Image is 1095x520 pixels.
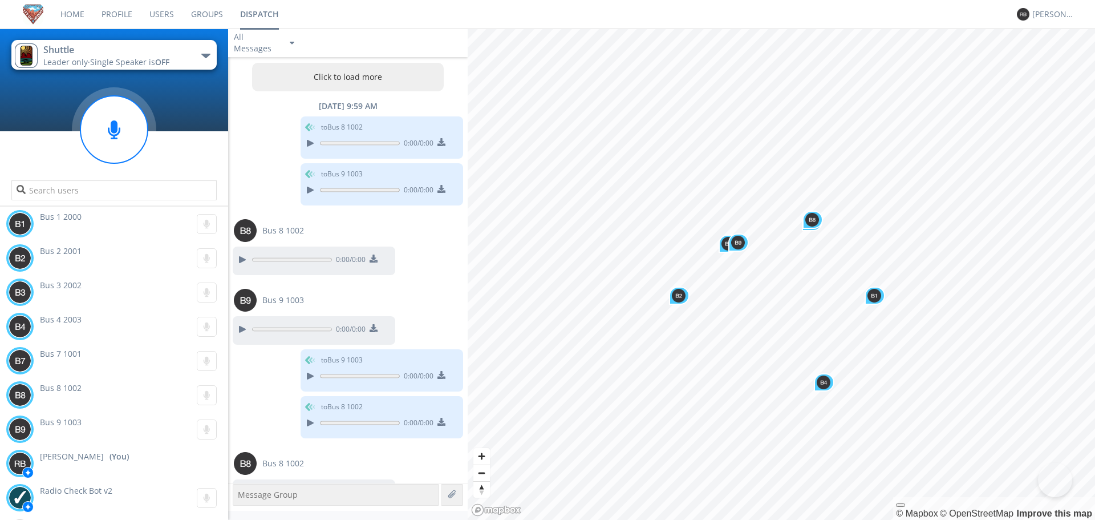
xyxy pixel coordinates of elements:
[370,255,378,263] img: download media button
[437,371,445,379] img: download media button
[473,481,490,498] button: Reset bearing to north
[9,452,31,475] img: 373638.png
[1032,9,1075,20] div: [PERSON_NAME]
[9,247,31,269] img: 373638.png
[40,348,82,359] span: Bus 7 1001
[867,289,881,303] img: 373638.png
[437,138,445,146] img: download media button
[400,185,433,197] span: 0:00 / 0:00
[940,509,1013,518] a: OpenStreetMap
[40,485,112,496] span: Radio Check Bot v2
[11,180,217,200] input: Search users
[9,384,31,406] img: 373638.png
[400,371,433,384] span: 0:00 / 0:00
[332,324,366,337] span: 0:00 / 0:00
[90,57,169,67] span: Single Speaker is
[731,236,745,249] img: 373638.png
[9,418,31,441] img: 373638.png
[109,451,129,462] div: (You)
[1017,8,1029,21] img: 373638.png
[40,382,82,393] span: Bus 8 1002
[865,287,885,305] div: Map marker
[669,287,690,305] div: Map marker
[40,211,82,222] span: Bus 1 2000
[672,289,686,303] img: 373638.png
[15,43,38,68] img: bc2ca8f184ee4098ac6cf5ab42f2686e
[234,219,257,242] img: 373638.png
[473,448,490,465] button: Zoom in
[40,245,82,256] span: Bus 2 2001
[468,29,1095,520] canvas: Map
[11,40,217,70] button: ShuttleLeader only·Single Speaker isOFF
[400,418,433,430] span: 0:00 / 0:00
[896,503,905,507] button: Toggle attribution
[321,122,363,132] span: to Bus 8 1002
[290,42,294,45] img: caret-down-sm.svg
[721,237,735,251] img: 373638.png
[321,169,363,179] span: to Bus 9 1003
[40,451,104,462] span: [PERSON_NAME]
[9,349,31,372] img: 373638.png
[719,235,739,253] div: Map marker
[321,402,363,412] span: to Bus 8 1002
[9,315,31,338] img: 373638.png
[43,57,172,68] div: Leader only ·
[40,280,82,291] span: Bus 3 2002
[234,31,279,54] div: All Messages
[471,503,521,517] a: Mapbox logo
[437,418,445,426] img: download media button
[805,213,819,227] img: 373638.png
[370,324,378,332] img: download media button
[40,314,82,325] span: Bus 4 2003
[802,213,822,231] div: Map marker
[252,63,444,91] button: Click to load more
[1017,509,1092,518] a: Map feedback
[896,509,938,518] a: Mapbox
[234,452,257,475] img: 373638.png
[262,225,304,236] span: Bus 8 1002
[321,355,363,365] span: to Bus 9 1003
[9,281,31,304] img: 373638.png
[817,376,830,389] img: 373638.png
[473,465,490,481] span: Zoom out
[1038,463,1072,497] iframe: Toggle Customer Support
[228,100,468,112] div: [DATE] 9:59 AM
[43,43,172,57] div: Shuttle
[400,138,433,151] span: 0:00 / 0:00
[9,486,31,509] img: db81f118e68845f1855415a8c303d5e5
[262,295,304,306] span: Bus 9 1003
[234,289,257,312] img: 373638.png
[473,465,490,481] button: Zoom out
[332,255,366,267] span: 0:00 / 0:00
[814,373,834,392] div: Map marker
[40,417,82,428] span: Bus 9 1003
[728,233,749,252] div: Map marker
[437,185,445,193] img: download media button
[802,211,823,229] div: Map marker
[23,4,43,25] img: ad2983a96b1d48e4a2e6ce754b295c54
[9,212,31,235] img: 373638.png
[155,57,169,67] span: OFF
[262,458,304,469] span: Bus 8 1002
